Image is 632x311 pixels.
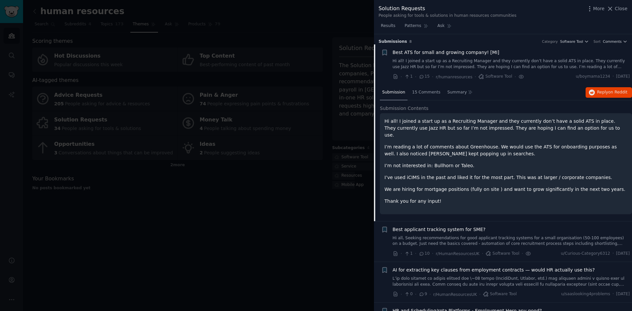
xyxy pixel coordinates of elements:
span: Submission Contents [380,105,429,112]
span: r/HumanResourcesUK [433,292,477,297]
span: · [482,250,483,257]
span: · [613,74,614,80]
span: · [475,73,476,80]
span: · [432,73,433,80]
span: · [415,73,416,80]
span: [DATE] [616,251,630,257]
span: 0 [404,291,412,297]
span: · [514,73,516,80]
button: Software Tool [560,39,589,44]
span: Close [615,5,627,12]
p: I’m not interested in: Bullhorn or Taleo. [384,162,627,169]
span: Submission s [379,39,407,45]
span: Submission [382,90,405,95]
a: Results [379,21,398,34]
button: More [586,5,605,12]
div: Solution Requests [379,5,516,13]
span: · [430,291,431,298]
button: Comments [603,39,627,44]
span: on Reddit [608,90,627,94]
span: · [415,250,416,257]
span: 8 [409,39,412,43]
span: · [401,73,402,80]
span: u/boymama1234 [576,74,610,80]
span: · [401,250,402,257]
span: Summary [447,90,467,95]
p: I’ve used iCIMS in the past and liked it for the most part. This was at larger / corporate compan... [384,174,627,181]
p: I’m reading a lot of comments about Greenhouse. We would use the ATS for onboarding purposes as w... [384,143,627,157]
span: 15 [419,74,430,80]
span: r/humanresources [436,75,472,79]
div: Category [542,39,558,44]
span: · [415,291,416,298]
p: We are hiring for mortgage positions (fully on site ) and want to grow significantly in the next ... [384,186,627,193]
span: Software Tool [486,251,519,257]
p: Hi all! I joined a start up as a Recruiting Manager and they currently don’t have a solid ATS in ... [384,118,627,139]
span: u/Curious-Category6312 [561,251,610,257]
a: Hi all, Seeking recommendations for good applicant tracking systems for a small organisation (50-... [393,235,630,247]
span: Results [381,23,395,29]
span: · [613,251,614,257]
a: Ask [435,21,454,34]
span: Software Tool [483,291,517,297]
a: Patterns [402,21,430,34]
span: Software Tool [560,39,583,44]
span: [DATE] [616,74,630,80]
span: 1 [404,74,412,80]
span: · [613,291,614,297]
span: More [593,5,605,12]
span: 9 [419,291,427,297]
a: L’ip dolo sitamet co adipis elitsed doe \~08 tempo (IncidiDunt, Utlabor, etd.) mag aliquaen admin... [393,276,630,287]
span: r/HumanResourcesUK [436,251,480,256]
a: AI for extracting key clauses from employment contracts — would HR actually use this? [393,267,595,273]
span: Software Tool [478,74,512,80]
span: Ask [437,23,445,29]
span: 15 Comments [412,90,440,95]
span: Comments [603,39,622,44]
span: [DATE] [616,291,630,297]
span: · [522,250,523,257]
span: · [479,291,481,298]
button: Close [607,5,627,12]
div: Sort [593,39,601,44]
span: Patterns [405,23,421,29]
a: Hi all! I joined a start up as a Recruiting Manager and they currently don’t have a solid ATS in ... [393,58,630,70]
span: 10 [419,251,430,257]
p: Thank you for any input! [384,198,627,205]
span: 1 [404,251,412,257]
span: Reply [597,90,627,95]
span: · [401,291,402,298]
a: Best ATS for small and growing company! [MI] [393,49,499,56]
a: Best applicant tracking system for SME? [393,226,486,233]
button: Replyon Reddit [586,87,632,98]
span: · [432,250,433,257]
span: u/saaslooking4problems [561,291,610,297]
div: People asking for tools & solutions in human resources communities [379,13,516,19]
